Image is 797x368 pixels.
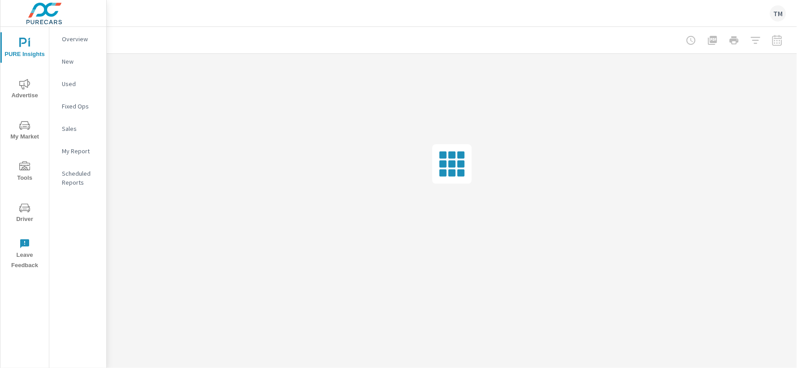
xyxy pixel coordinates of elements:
[49,77,106,91] div: Used
[62,147,99,156] p: My Report
[3,38,46,60] span: PURE Insights
[3,161,46,183] span: Tools
[0,27,49,274] div: nav menu
[62,169,99,187] p: Scheduled Reports
[49,144,106,158] div: My Report
[49,55,106,68] div: New
[49,167,106,189] div: Scheduled Reports
[49,100,106,113] div: Fixed Ops
[3,120,46,142] span: My Market
[3,203,46,225] span: Driver
[770,5,786,22] div: TM
[62,35,99,43] p: Overview
[3,79,46,101] span: Advertise
[62,124,99,133] p: Sales
[3,238,46,271] span: Leave Feedback
[62,102,99,111] p: Fixed Ops
[62,57,99,66] p: New
[49,32,106,46] div: Overview
[62,79,99,88] p: Used
[49,122,106,135] div: Sales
